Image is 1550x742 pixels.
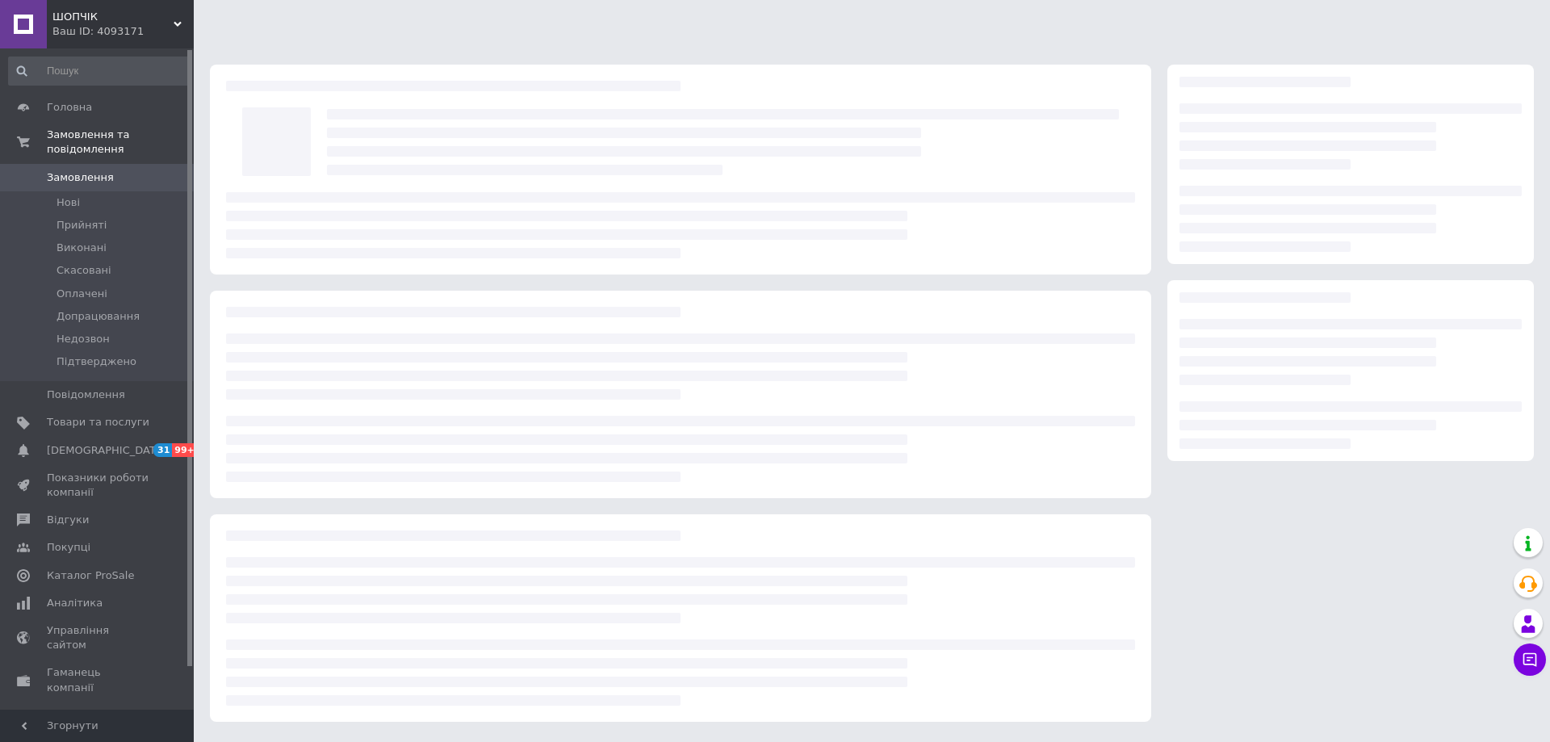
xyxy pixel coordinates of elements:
span: Замовлення та повідомлення [47,128,194,157]
span: Головна [47,100,92,115]
div: Ваш ID: 4093171 [52,24,194,39]
span: Покупці [47,540,90,555]
span: Аналітика [47,596,103,610]
span: Підтверджено [57,354,136,369]
span: Каталог ProSale [47,568,134,583]
span: Прийняті [57,218,107,233]
span: Виконані [57,241,107,255]
span: Недозвон [57,332,110,346]
span: Нові [57,195,80,210]
span: [DEMOGRAPHIC_DATA] [47,443,166,458]
span: Товари та послуги [47,415,149,430]
span: ШОПЧІК [52,10,174,24]
span: Повідомлення [47,388,125,402]
span: Оплачені [57,287,107,301]
span: 99+ [172,443,199,457]
span: Гаманець компанії [47,665,149,694]
span: 31 [153,443,172,457]
span: Показники роботи компанії [47,471,149,500]
span: Відгуки [47,513,89,527]
button: Чат з покупцем [1514,643,1546,676]
span: Управління сайтом [47,623,149,652]
span: Скасовані [57,263,111,278]
input: Пошук [8,57,191,86]
span: Допрацювання [57,309,140,324]
span: Маркет [47,708,88,723]
span: Замовлення [47,170,114,185]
